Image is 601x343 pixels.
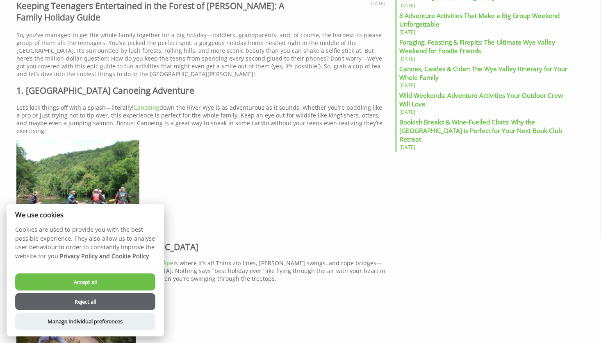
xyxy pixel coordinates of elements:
[399,29,575,36] small: [DATE]
[399,82,575,89] small: [DATE]
[399,118,562,144] strong: Bookish Breaks & Wine-Fuelled Chats: Why the [GEOGRAPHIC_DATA] is Perfect for Your Next Book Club...
[16,104,385,135] p: Let’s kick things off with a splash—literally! down the River Wye is as adventurous as it sounds....
[399,2,575,9] small: [DATE]
[60,252,149,260] a: Privacy Policy and Cookie Policy
[134,104,159,111] a: Canoeing
[399,11,560,29] strong: 8 Adventure Activities That Make a Big Group Weekend Unforgettable
[399,65,567,82] strong: Canoes, Castles & Cider: The Wye Valley Itinerary for Your Whole Family
[397,38,575,62] a: Foraging, Feasting & Firepits: The Ultimate Wye Valley Weekend for Foodie Friends [DATE]
[397,65,575,89] a: Canoes, Castles & Cider: The Wye Valley Itinerary for Your Whole Family [DATE]
[16,31,385,78] p: So, you've managed to get the whole family together for a big holiday—toddlers, grandparents, and...
[16,85,385,96] h2: 1. [GEOGRAPHIC_DATA] Canoeing Adventure
[15,273,155,291] button: Accept all
[399,144,575,151] small: [DATE]
[16,241,385,253] h2: 2. Treetop Adventure at [GEOGRAPHIC_DATA]
[7,211,164,219] h2: We use cookies
[15,313,155,330] button: Manage Individual preferences
[399,38,555,55] strong: Foraging, Feasting & Firepits: The Ultimate Wye Valley Weekend for Foodie Friends
[397,11,575,36] a: 8 Adventure Activities That Make a Big Group Weekend Unforgettable [DATE]
[397,118,575,151] a: Bookish Breaks & Wine-Fuelled Chats: Why the [GEOGRAPHIC_DATA] is Perfect for Your Next Book Club...
[16,260,385,283] p: If your teen is more into adrenaline than paddles, is where it’s at! Think zip lines, [PERSON_NAM...
[15,293,155,310] button: Reject all
[399,91,563,108] strong: Wild Weekends: Adventure Activities Your Outdoor Crew Will Love
[7,225,164,266] p: Cookies are used to provide you with the best possible experience. They also allow us to analyse ...
[397,91,575,115] a: Wild Weekends: Adventure Activities Your Outdoor Crew Will Love [DATE]
[399,108,575,115] small: [DATE]
[399,55,575,62] small: [DATE]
